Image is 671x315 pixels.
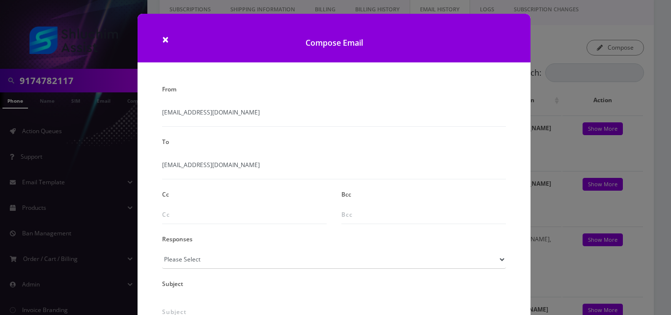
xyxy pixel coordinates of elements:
[162,82,176,96] label: From
[162,187,169,201] label: Cc
[162,205,327,224] input: Cc
[162,161,506,179] span: [EMAIL_ADDRESS][DOMAIN_NAME]
[162,33,169,45] button: Close
[162,135,169,149] label: To
[138,14,531,62] h1: Compose Email
[162,277,183,291] label: Subject
[341,187,351,201] label: Bcc
[162,232,193,246] label: Responses
[162,108,506,127] span: [EMAIL_ADDRESS][DOMAIN_NAME]
[162,31,169,47] span: ×
[341,205,506,224] input: Bcc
